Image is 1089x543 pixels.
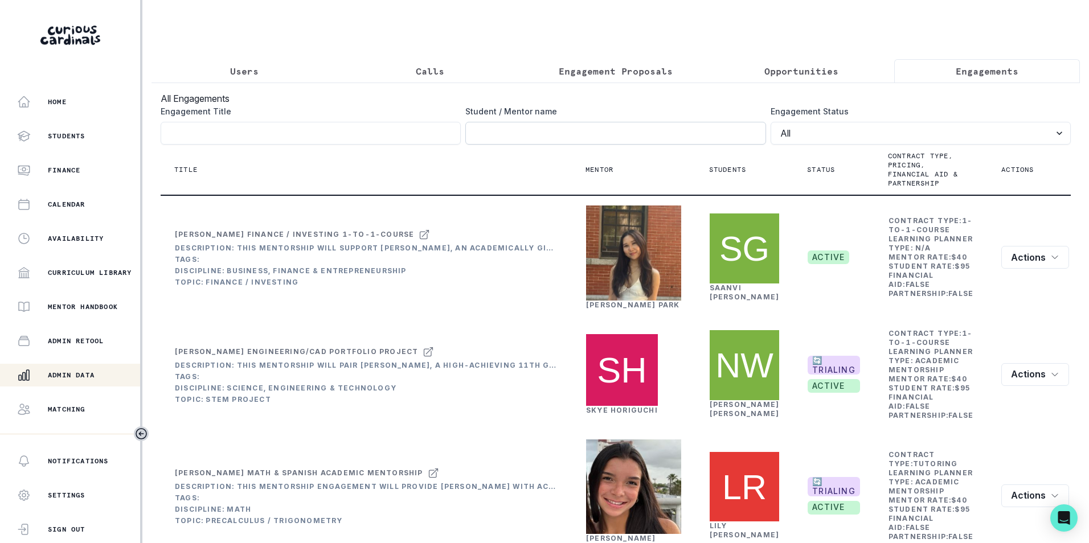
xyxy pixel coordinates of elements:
div: Topic: Precalculus / Trigonometry [175,516,558,525]
h3: All Engagements [161,92,1071,105]
b: false [948,532,973,541]
b: false [906,280,931,289]
p: Mentor Handbook [48,302,118,311]
a: [PERSON_NAME] Park [586,301,680,309]
p: Title [174,165,198,174]
span: 🔄 TRIALING [808,477,860,496]
b: $ 40 [951,496,967,504]
div: Description: This mentorship will pair [PERSON_NAME], a high-achieving 11th grader with strong ST... [175,361,558,370]
p: Notifications [48,456,109,466]
button: row menu [1001,246,1069,269]
p: Finance [48,166,80,175]
p: Contract type, pricing, financial aid & partnership [888,151,960,188]
div: Tags: [175,255,558,264]
b: $ 40 [951,375,967,383]
td: Contract Type: Learning Planner Type: Mentor Rate: Student Rate: Financial Aid: Partnership: [888,328,974,421]
p: Sign Out [48,525,85,534]
a: [PERSON_NAME] [PERSON_NAME] [710,400,780,418]
p: Calendar [48,200,85,209]
div: Topic: Finance / Investing [175,278,558,287]
div: [PERSON_NAME] Finance / Investing 1-to-1-course [175,230,414,239]
b: false [906,402,931,410]
span: active [808,501,860,515]
b: $ 95 [955,262,971,270]
b: $ 95 [955,384,971,392]
a: Lily [PERSON_NAME] [710,521,780,539]
div: Description: This mentorship engagement will provide [PERSON_NAME] with academic support in math ... [175,482,558,491]
div: Tags: [175,372,558,381]
div: Description: This mentorship will support [PERSON_NAME], an academically gifted 8th grader with c... [175,244,558,253]
label: Student / Mentor name [465,105,759,117]
b: tutoring [913,459,958,468]
p: Users [230,64,259,78]
div: [PERSON_NAME] Engineering/CAD Portfolio Project [175,347,418,356]
td: Contract Type: Learning Planner Type: Mentor Rate: Student Rate: Financial Aid: Partnership: [888,216,974,299]
p: Students [709,165,747,174]
b: false [906,523,931,532]
div: Open Intercom Messenger [1050,504,1078,532]
b: $ 40 [951,253,967,261]
button: Toggle sidebar [134,426,149,441]
td: Contract Type: Learning Planner Type: Mentor Rate: Student Rate: Financial Aid: Partnership: [888,450,974,542]
p: Admin Data [48,371,95,380]
button: row menu [1001,363,1069,386]
div: Topic: STEM Project [175,395,558,404]
p: Actions [1001,165,1034,174]
label: Engagement Status [771,105,1064,117]
span: active [808,379,860,393]
p: Admin Retool [48,336,104,345]
b: false [948,411,973,419]
b: 1-to-1-course [889,329,972,347]
div: [PERSON_NAME] Math & Spanish Academic Mentorship [175,468,423,478]
b: $ 95 [955,505,971,513]
button: row menu [1001,484,1069,507]
p: Status [807,165,835,174]
a: Saanvi [PERSON_NAME] [710,283,780,301]
b: false [948,289,973,298]
img: Curious Cardinals Logo [40,26,100,45]
b: Academic Mentorship [889,356,960,374]
span: 🔄 TRIALING [808,356,860,375]
b: Academic Mentorship [889,478,960,495]
span: active [808,250,849,264]
a: Skye Horiguchi [586,406,658,414]
p: Opportunities [764,64,838,78]
div: Tags: [175,493,558,503]
p: Settings [48,491,85,500]
p: Curriculum Library [48,268,132,277]
div: Discipline: Science, Engineering & Technology [175,384,558,393]
p: Mentor [586,165,613,174]
p: Availability [48,234,104,243]
p: Engagements [956,64,1018,78]
b: N/A [915,244,931,252]
p: Students [48,131,85,141]
p: Home [48,97,67,106]
div: Discipline: Math [175,505,558,514]
div: Discipline: Business, Finance & Entrepreneurship [175,266,558,275]
label: Engagement Title [161,105,454,117]
p: Calls [416,64,444,78]
b: 1-to-1-course [889,216,972,234]
p: Matching [48,405,85,414]
p: Engagement Proposals [559,64,673,78]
